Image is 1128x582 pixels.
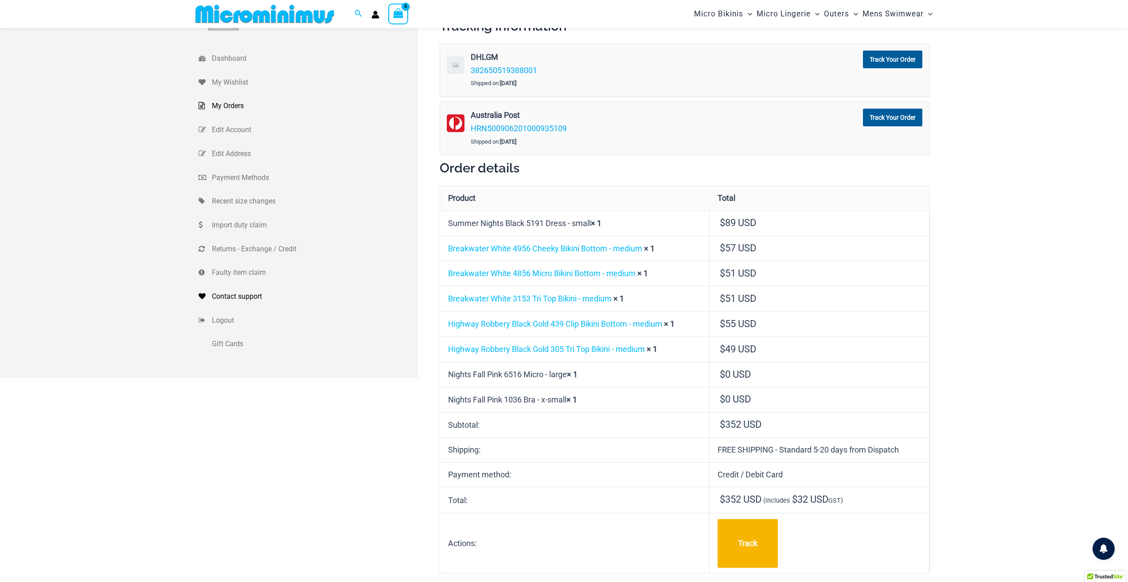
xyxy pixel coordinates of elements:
span: Import duty claim [212,219,416,232]
span: My Wishlist [212,76,416,89]
strong: × 1 [637,269,648,278]
strong: × 1 [567,370,578,379]
th: Actions: [440,513,710,573]
span: Payment Methods [212,171,416,184]
a: Track Your Order [863,109,922,126]
a: Payment Methods [199,166,418,190]
span: 352 USD [720,494,761,505]
a: Micro BikinisMenu ToggleMenu Toggle [692,3,754,25]
a: Mens SwimwearMenu ToggleMenu Toggle [860,3,935,25]
span: Menu Toggle [811,3,820,25]
span: Mens Swimwear [863,3,924,25]
bdi: 57 USD [720,242,756,254]
a: Search icon link [355,8,363,20]
a: Highway Robbery Black Gold 439 Clip Bikini Bottom - medium [448,319,662,328]
bdi: 89 USD [720,217,756,228]
span: $ [720,419,725,430]
bdi: 51 USD [720,293,756,304]
a: View Shopping Cart, 5 items [388,4,409,24]
a: My Orders [199,94,418,118]
div: Shipped on: [471,77,755,90]
span: $ [720,394,725,405]
a: Returns - Exchange / Credit [199,237,418,261]
bdi: 55 USD [720,318,756,329]
th: Shipping: [440,437,710,462]
a: Dashboard [199,47,418,70]
td: Credit / Debit Card [710,462,929,487]
bdi: 49 USD [720,344,756,355]
strong: × 1 [591,219,601,228]
a: Breakwater White 3153 Tri Top Bikini - medium [448,294,612,303]
span: 32 USD [792,494,828,505]
a: OutersMenu ToggleMenu Toggle [822,3,860,25]
strong: Australia Post [471,109,753,122]
a: Edit Account [199,118,418,142]
a: HRN500906201000935109 [471,124,567,133]
a: Track Your Order [863,51,922,68]
span: Faulty item claim [212,266,416,279]
strong: × 1 [644,244,655,253]
strong: [DATE] [500,138,516,145]
div: Shipped on: [471,135,755,148]
span: $ [792,494,797,505]
span: $ [720,369,725,380]
a: Edit Address [199,142,418,166]
span: Menu Toggle [924,3,933,25]
span: Gift Cards [212,337,416,351]
span: $ [720,217,725,228]
span: Micro Lingerie [757,3,811,25]
span: Edit Address [212,147,416,160]
a: Gift Cards [199,332,418,356]
span: Returns - Exchange / Credit [212,242,416,256]
a: Account icon link [371,11,379,19]
img: MM SHOP LOGO FLAT [192,4,338,24]
th: Payment method: [440,462,710,487]
th: Total: [440,487,710,513]
bdi: 0 USD [720,369,751,380]
a: 382650519388001 [471,66,537,75]
span: Outers [824,3,849,25]
span: Menu Toggle [849,3,858,25]
span: My Orders [212,99,416,113]
span: Edit Account [212,123,416,137]
strong: [DATE] [500,80,516,86]
td: Nights Fall Pink 6516 Micro - large [440,362,710,387]
strong: × 1 [647,344,657,354]
a: Breakwater White 4856 Micro Bikini Bottom - medium [448,269,636,278]
bdi: 0 USD [720,394,751,405]
nav: Site Navigation [691,1,937,27]
span: Logout [212,314,416,327]
a: Recent size changes [199,189,418,213]
th: Subtotal: [440,412,710,437]
span: 352 USD [720,419,761,430]
small: (includes GST) [763,497,843,504]
span: Recent size changes [212,195,416,208]
span: Micro Bikinis [694,3,743,25]
a: Logout [199,309,418,332]
a: Contact support [199,285,418,309]
td: FREE SHIPPING - Standard 5-20 days from Dispatch [710,437,929,462]
strong: × 1 [566,395,577,404]
span: $ [720,344,725,355]
img: australia-post.png [447,114,464,132]
span: Dashboard [212,52,416,65]
strong: × 1 [664,319,675,328]
a: Import duty claim [199,213,418,237]
a: My Wishlist [199,70,418,94]
td: Nights Fall Pink 1036 Bra - x-small [440,387,710,412]
strong: DHLGM [471,51,753,64]
span: $ [720,293,725,304]
a: Highway Robbery Black Gold 305 Tri Top Bikini - medium [448,344,645,354]
span: Contact support [212,290,416,303]
img: icon-default.png [447,56,464,74]
th: Total [710,186,929,211]
span: $ [720,318,725,329]
a: Faulty item claim [199,261,418,285]
span: $ [720,494,725,505]
span: $ [720,268,725,279]
td: Summer Nights Black 5191 Dress - small [440,211,710,236]
span: $ [720,242,725,254]
span: Menu Toggle [743,3,752,25]
a: Track order number MM-32739 [718,519,778,568]
h2: Order details [440,160,930,176]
